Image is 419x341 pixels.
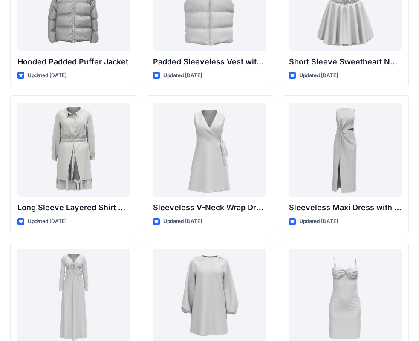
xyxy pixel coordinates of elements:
[289,103,402,197] a: Sleeveless Maxi Dress with Twist Detail and Slit
[17,56,130,68] p: Hooded Padded Puffer Jacket
[153,103,266,197] a: Sleeveless V-Neck Wrap Dress
[17,103,130,197] a: Long Sleeve Layered Shirt Dress with Drawstring Waist
[28,217,66,226] p: Updated [DATE]
[163,217,202,226] p: Updated [DATE]
[289,56,402,68] p: Short Sleeve Sweetheart Neckline Mini Dress with Textured Bodice
[28,71,66,80] p: Updated [DATE]
[163,71,202,80] p: Updated [DATE]
[153,202,266,214] p: Sleeveless V-Neck Wrap Dress
[17,202,130,214] p: Long Sleeve Layered Shirt Dress with Drawstring Waist
[289,202,402,214] p: Sleeveless Maxi Dress with Twist Detail and Slit
[299,71,338,80] p: Updated [DATE]
[153,56,266,68] p: Padded Sleeveless Vest with Stand Collar
[299,217,338,226] p: Updated [DATE]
